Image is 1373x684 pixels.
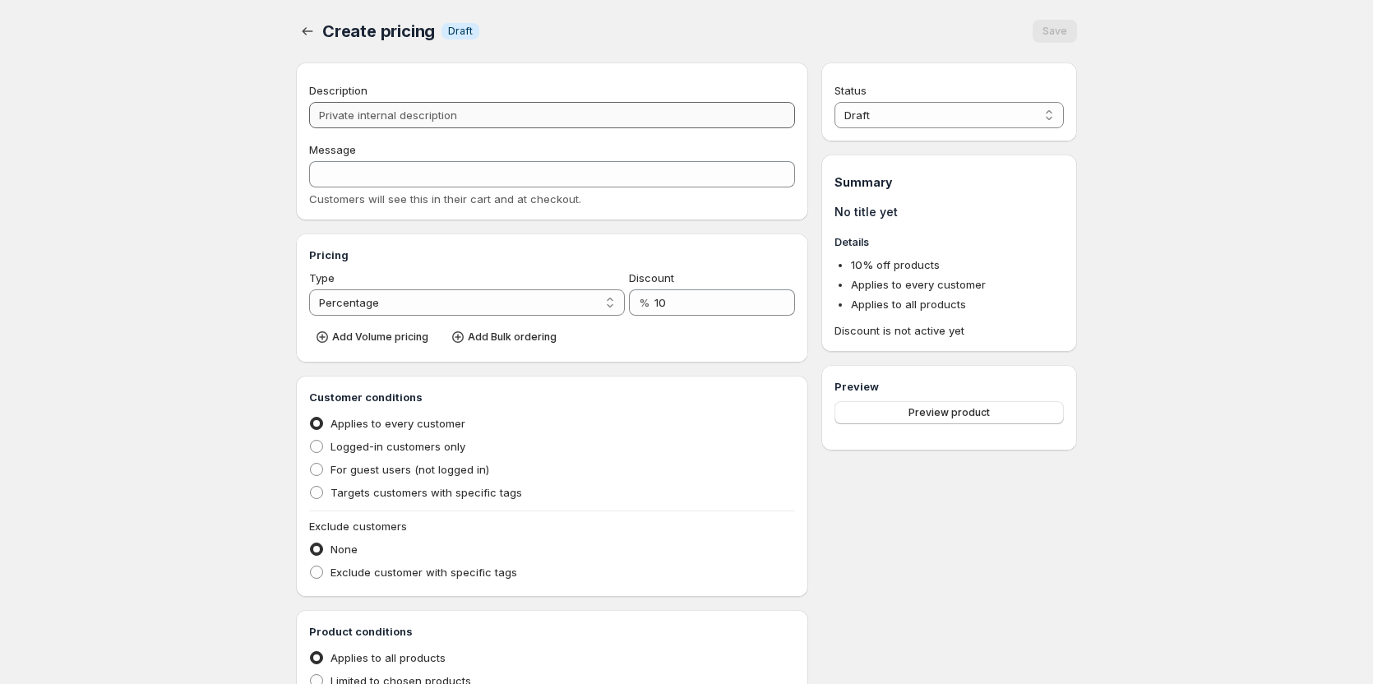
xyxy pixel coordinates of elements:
[834,204,1064,220] h1: No title yet
[309,102,795,128] input: Private internal description
[309,247,795,263] h3: Pricing
[309,271,335,284] span: Type
[448,25,473,38] span: Draft
[851,278,986,291] span: Applies to every customer
[629,271,674,284] span: Discount
[468,330,557,344] span: Add Bulk ordering
[834,233,1064,250] h3: Details
[331,651,446,664] span: Applies to all products
[309,389,795,405] h3: Customer conditions
[331,417,465,430] span: Applies to every customer
[639,296,650,309] span: %
[331,566,517,579] span: Exclude customer with specific tags
[309,326,438,349] button: Add Volume pricing
[834,84,867,97] span: Status
[834,401,1064,424] button: Preview product
[445,326,566,349] button: Add Bulk ordering
[309,84,368,97] span: Description
[309,623,795,640] h3: Product conditions
[331,440,465,453] span: Logged-in customers only
[331,463,489,476] span: For guest users (not logged in)
[834,174,1064,191] h1: Summary
[908,406,990,419] span: Preview product
[331,543,358,556] span: None
[851,298,966,311] span: Applies to all products
[331,486,522,499] span: Targets customers with specific tags
[309,520,407,533] span: Exclude customers
[834,378,1064,395] h3: Preview
[322,21,435,41] span: Create pricing
[332,330,428,344] span: Add Volume pricing
[309,143,356,156] span: Message
[309,192,581,206] span: Customers will see this in their cart and at checkout.
[834,322,1064,339] span: Discount is not active yet
[851,258,940,271] span: 10 % off products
